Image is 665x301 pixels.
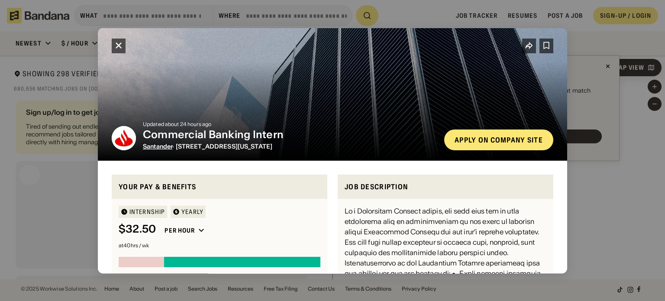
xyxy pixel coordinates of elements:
div: · [STREET_ADDRESS][US_STATE] [143,142,437,150]
img: Santander logo [112,126,136,150]
div: Commercial Banking Intern [143,128,437,141]
a: Santander [143,142,172,150]
div: $ 32.50 [119,223,156,236]
div: Per hour [165,227,195,234]
div: Your pay & benefits [119,181,320,192]
div: Internship [129,209,165,215]
div: Apply on company site [455,136,543,143]
div: at 40 hrs / wk [119,243,320,248]
div: Job Description [345,181,546,192]
div: YEARLY [181,209,203,215]
div: Updated about 24 hours ago [143,121,437,126]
